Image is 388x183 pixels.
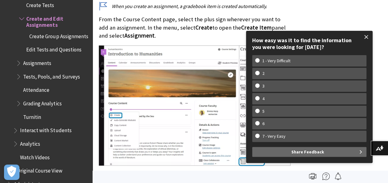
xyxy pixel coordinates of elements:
[17,165,62,174] span: Original Course View
[26,45,81,53] span: Edit Tests and Questions
[23,98,61,107] span: Grading Analytics
[23,85,49,93] span: Attendance
[255,83,272,89] w-span: 3
[4,165,19,180] button: Open Preferences
[20,139,40,147] span: Analytics
[255,58,298,63] w-span: 1 - Very Difficult
[124,32,155,39] span: Assignment
[322,173,330,180] img: More help
[291,147,324,157] span: Share Feedback
[309,173,316,180] img: Print
[99,3,290,10] p: When you create an assignment, a gradebook item is created automatically.
[29,31,88,39] span: Create Group Assignments
[252,37,366,50] div: How easy was it to find the information you were looking for [DATE]?
[99,46,290,166] img: Course content page, with the dropdown Create Item menu open and the Assignment option highlighte...
[252,147,366,157] button: Share Feedback
[255,96,272,101] w-span: 4
[26,14,88,28] span: Create and Edit Assignments
[255,134,293,139] w-span: 7 - Very Easy
[195,24,212,31] span: Create
[23,112,41,120] span: Turnitin
[23,71,80,80] span: Tests, Pools, and Surveys
[334,173,342,180] img: Follow this page
[20,125,71,134] span: Interact with Students
[20,152,50,161] span: Watch Videos
[241,24,272,31] span: Create Item
[99,15,290,40] p: From the Course Content page, select the plus sign wherever you want to add an assignment. In the...
[255,71,272,76] w-span: 2
[23,58,51,66] span: Assignments
[255,109,272,114] w-span: 5
[255,121,272,126] w-span: 6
